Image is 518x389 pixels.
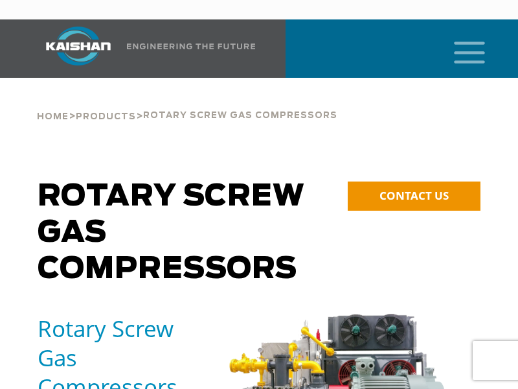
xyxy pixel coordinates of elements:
span: Home [37,113,69,121]
span: CONTACT US [379,188,449,203]
a: mobile menu [449,38,471,60]
img: kaishan logo [30,27,127,65]
a: Home [37,110,69,122]
span: Rotary Screw Gas Compressors [38,182,305,284]
a: Kaishan USA [30,19,256,78]
img: Engineering the future [127,43,255,49]
span: Rotary Screw Gas Compressors [143,112,337,120]
div: > > [37,78,337,127]
span: Products [76,113,136,121]
a: Products [76,110,136,122]
a: CONTACT US [348,182,480,211]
